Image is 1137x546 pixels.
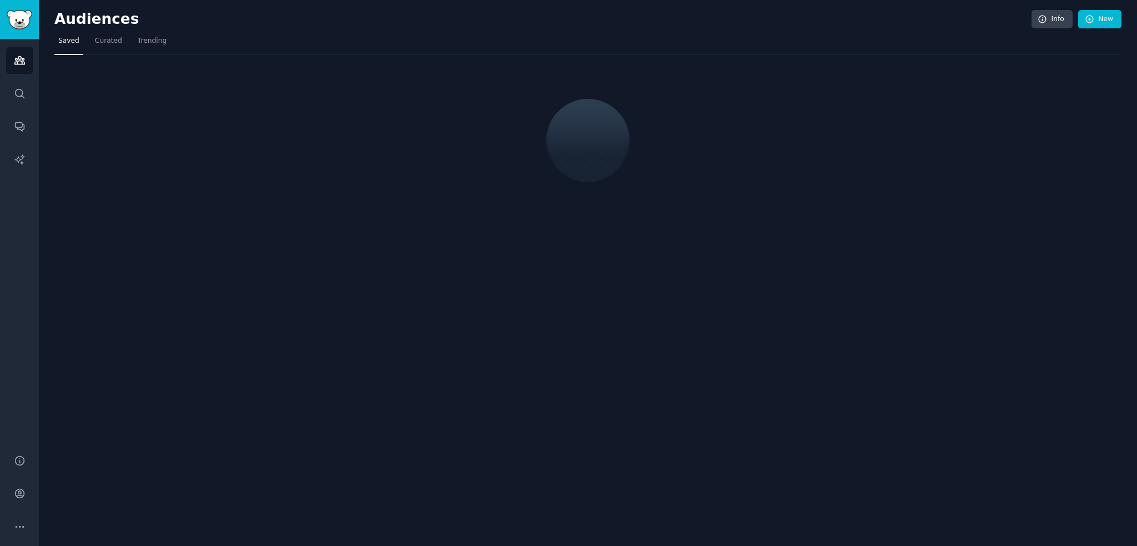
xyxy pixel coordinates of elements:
[95,36,122,46] span: Curated
[54,32,83,55] a: Saved
[91,32,126,55] a: Curated
[7,10,32,29] img: GummySearch logo
[54,11,1032,28] h2: Audiences
[138,36,167,46] span: Trending
[134,32,170,55] a: Trending
[1032,10,1073,29] a: Info
[58,36,79,46] span: Saved
[1078,10,1121,29] a: New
